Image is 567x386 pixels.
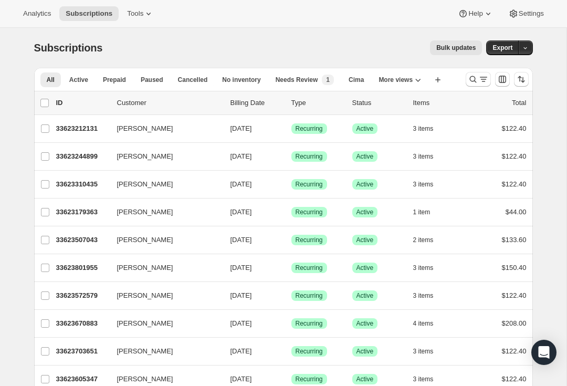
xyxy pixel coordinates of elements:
span: [DATE] [230,180,252,188]
span: Needs Review [276,76,318,84]
button: 1 item [413,205,442,220]
span: $122.40 [502,124,527,132]
span: [PERSON_NAME] [117,151,173,162]
div: 33623179363[PERSON_NAME][DATE]SuccessRecurringSuccessActive1 item$44.00 [56,205,527,220]
span: 3 items [413,264,434,272]
span: Active [356,124,374,133]
span: [PERSON_NAME] [117,318,173,329]
span: $133.60 [502,236,527,244]
p: Billing Date [230,98,283,108]
button: [PERSON_NAME] [111,343,216,360]
button: More views [372,72,427,87]
span: 1 item [413,208,430,216]
button: 3 items [413,149,445,164]
span: [DATE] [230,208,252,216]
span: Active [356,152,374,161]
button: 3 items [413,288,445,303]
span: Active [69,76,88,84]
span: Subscriptions [34,42,103,54]
span: Cancelled [178,76,208,84]
span: 3 items [413,152,434,161]
p: 33623703651 [56,346,109,357]
div: Type [291,98,344,108]
p: Customer [117,98,222,108]
span: Export [492,44,512,52]
button: 4 items [413,316,445,331]
span: Help [468,9,482,18]
button: 2 items [413,233,445,247]
span: $150.40 [502,264,527,272]
div: 33623703651[PERSON_NAME][DATE]SuccessRecurringSuccessActive3 items$122.40 [56,344,527,359]
div: 33623801955[PERSON_NAME][DATE]SuccessRecurringSuccessActive3 items$150.40 [56,260,527,275]
span: Settings [519,9,544,18]
span: $122.40 [502,180,527,188]
div: Items [413,98,466,108]
span: [PERSON_NAME] [117,374,173,384]
div: 33623507043[PERSON_NAME][DATE]SuccessRecurringSuccessActive2 items$133.60 [56,233,527,247]
div: 33623212131[PERSON_NAME][DATE]SuccessRecurringSuccessActive3 items$122.40 [56,121,527,136]
span: All [47,76,55,84]
button: [PERSON_NAME] [111,259,216,276]
span: [PERSON_NAME] [117,123,173,134]
p: Status [352,98,405,108]
p: Total [512,98,526,108]
span: $122.40 [502,347,527,355]
span: Cima [349,76,364,84]
p: 33623507043 [56,235,109,245]
span: Subscriptions [66,9,112,18]
button: [PERSON_NAME] [111,204,216,221]
span: [DATE] [230,152,252,160]
p: 33623310435 [56,179,109,190]
span: Paused [141,76,163,84]
span: Recurring [296,236,323,244]
p: 33623244899 [56,151,109,162]
span: Recurring [296,375,323,383]
span: Bulk updates [436,44,476,52]
button: Customize table column order and visibility [495,72,510,87]
button: Analytics [17,6,57,21]
div: Open Intercom Messenger [531,340,556,365]
span: Recurring [296,208,323,216]
span: 2 items [413,236,434,244]
span: Recurring [296,291,323,300]
span: [PERSON_NAME] [117,263,173,273]
span: More views [379,76,413,84]
span: Active [356,347,374,356]
span: 1 [326,76,330,84]
span: [DATE] [230,347,252,355]
button: Create new view [429,72,446,87]
span: Active [356,208,374,216]
span: $208.00 [502,319,527,327]
span: Recurring [296,319,323,328]
button: Export [486,40,519,55]
span: [DATE] [230,236,252,244]
button: Search and filter results [466,72,491,87]
span: $44.00 [506,208,527,216]
button: [PERSON_NAME] [111,232,216,248]
span: Recurring [296,152,323,161]
button: Sort the results [514,72,529,87]
span: Active [356,291,374,300]
button: 3 items [413,260,445,275]
span: Recurring [296,124,323,133]
div: 33623244899[PERSON_NAME][DATE]SuccessRecurringSuccessActive3 items$122.40 [56,149,527,164]
div: 33623310435[PERSON_NAME][DATE]SuccessRecurringSuccessActive3 items$122.40 [56,177,527,192]
span: [DATE] [230,264,252,272]
button: [PERSON_NAME] [111,176,216,193]
span: Active [356,264,374,272]
p: ID [56,98,109,108]
div: 33623572579[PERSON_NAME][DATE]SuccessRecurringSuccessActive3 items$122.40 [56,288,527,303]
span: $122.40 [502,291,527,299]
button: [PERSON_NAME] [111,287,216,304]
span: [PERSON_NAME] [117,290,173,301]
span: 3 items [413,291,434,300]
button: 3 items [413,121,445,136]
span: [PERSON_NAME] [117,346,173,357]
div: 33623670883[PERSON_NAME][DATE]SuccessRecurringSuccessActive4 items$208.00 [56,316,527,331]
span: Active [356,236,374,244]
p: 33623605347 [56,374,109,384]
p: 33623801955 [56,263,109,273]
p: 33623572579 [56,290,109,301]
span: Tools [127,9,143,18]
span: [DATE] [230,291,252,299]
